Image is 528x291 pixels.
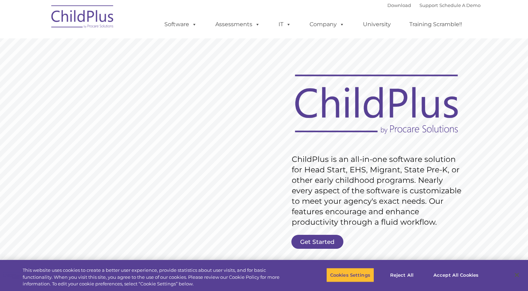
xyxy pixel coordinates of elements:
[272,17,298,31] a: IT
[157,17,204,31] a: Software
[419,2,438,8] a: Support
[402,17,469,31] a: Training Scramble!!
[23,267,290,288] div: This website uses cookies to create a better user experience, provide statistics about user visit...
[292,154,465,227] rs-layer: ChildPlus is an all-in-one software solution for Head Start, EHS, Migrant, State Pre-K, or other ...
[387,2,411,8] a: Download
[48,0,118,35] img: ChildPlus by Procare Solutions
[303,17,351,31] a: Company
[430,268,482,282] button: Accept All Cookies
[439,2,481,8] a: Schedule A Demo
[356,17,398,31] a: University
[380,268,424,282] button: Reject All
[509,267,525,283] button: Close
[326,268,374,282] button: Cookies Settings
[208,17,267,31] a: Assessments
[387,2,481,8] font: |
[291,235,343,249] a: Get Started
